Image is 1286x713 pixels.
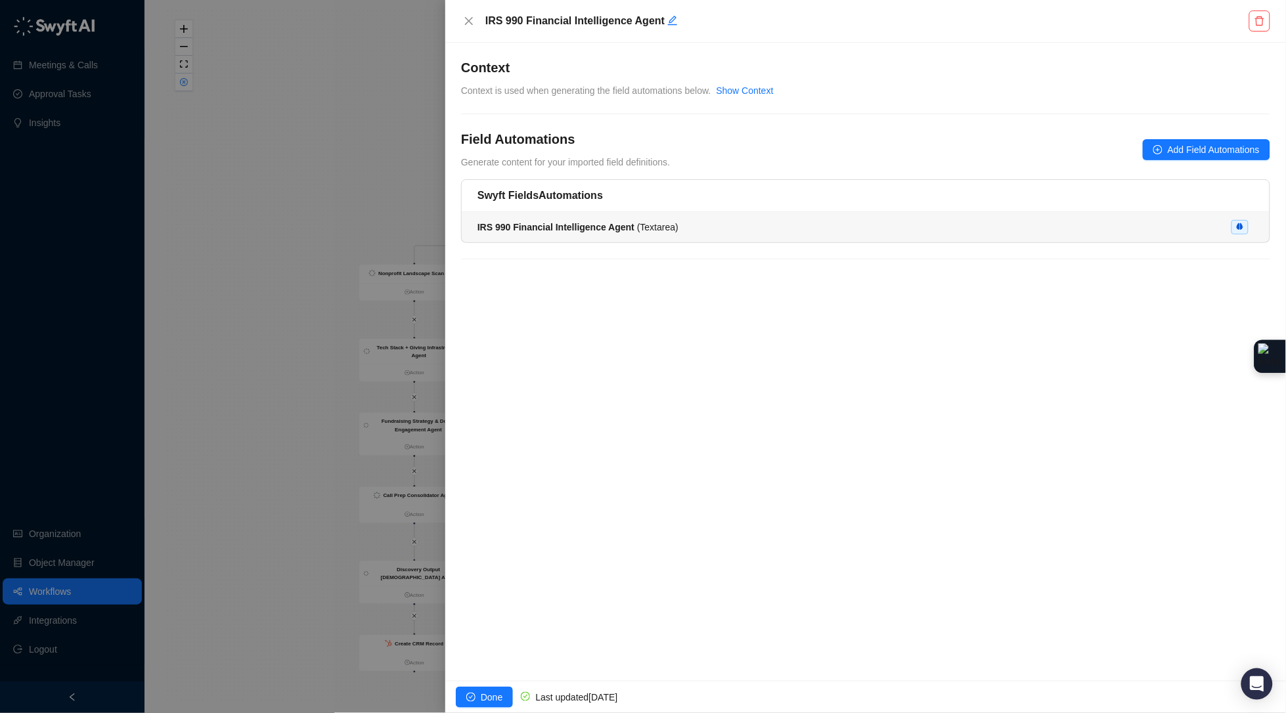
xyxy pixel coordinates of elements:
[1258,343,1282,370] img: Extension Icon
[1241,668,1273,700] div: Open Intercom Messenger
[466,693,476,702] span: check-circle
[521,692,530,701] span: check-circle
[477,222,678,232] span: ( Textarea )
[461,58,1270,77] h4: Context
[717,85,774,96] a: Show Context
[461,13,477,29] button: Close
[485,13,1246,29] h5: IRS 990 Financial Intelligence Agent
[461,85,711,96] span: Context is used when generating the field automations below.
[1168,142,1260,157] span: Add Field Automations
[464,16,474,26] span: close
[461,130,670,148] h4: Field Automations
[667,13,678,29] button: Edit
[535,692,617,702] span: Last updated [DATE]
[481,690,502,704] span: Done
[477,188,1254,204] h5: Swyft Fields Automations
[1254,16,1265,26] span: delete
[667,15,678,26] span: edit
[477,222,634,232] strong: IRS 990 Financial Intelligence Agent
[1153,145,1163,154] span: plus-circle
[461,157,670,167] span: Generate content for your imported field definitions.
[456,687,513,708] button: Done
[1143,139,1270,160] button: Add Field Automations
